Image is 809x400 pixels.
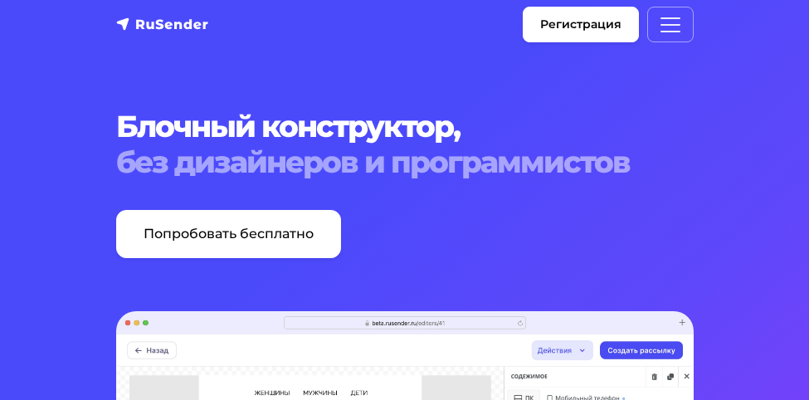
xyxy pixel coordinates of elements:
[116,210,341,258] a: Попробовать бесплатно
[116,144,694,180] span: без дизайнеров и программистов
[116,109,694,180] h1: Блочный конструктор,
[523,7,639,42] a: Регистрация
[647,7,694,42] button: Меню
[116,16,209,32] img: RuSender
